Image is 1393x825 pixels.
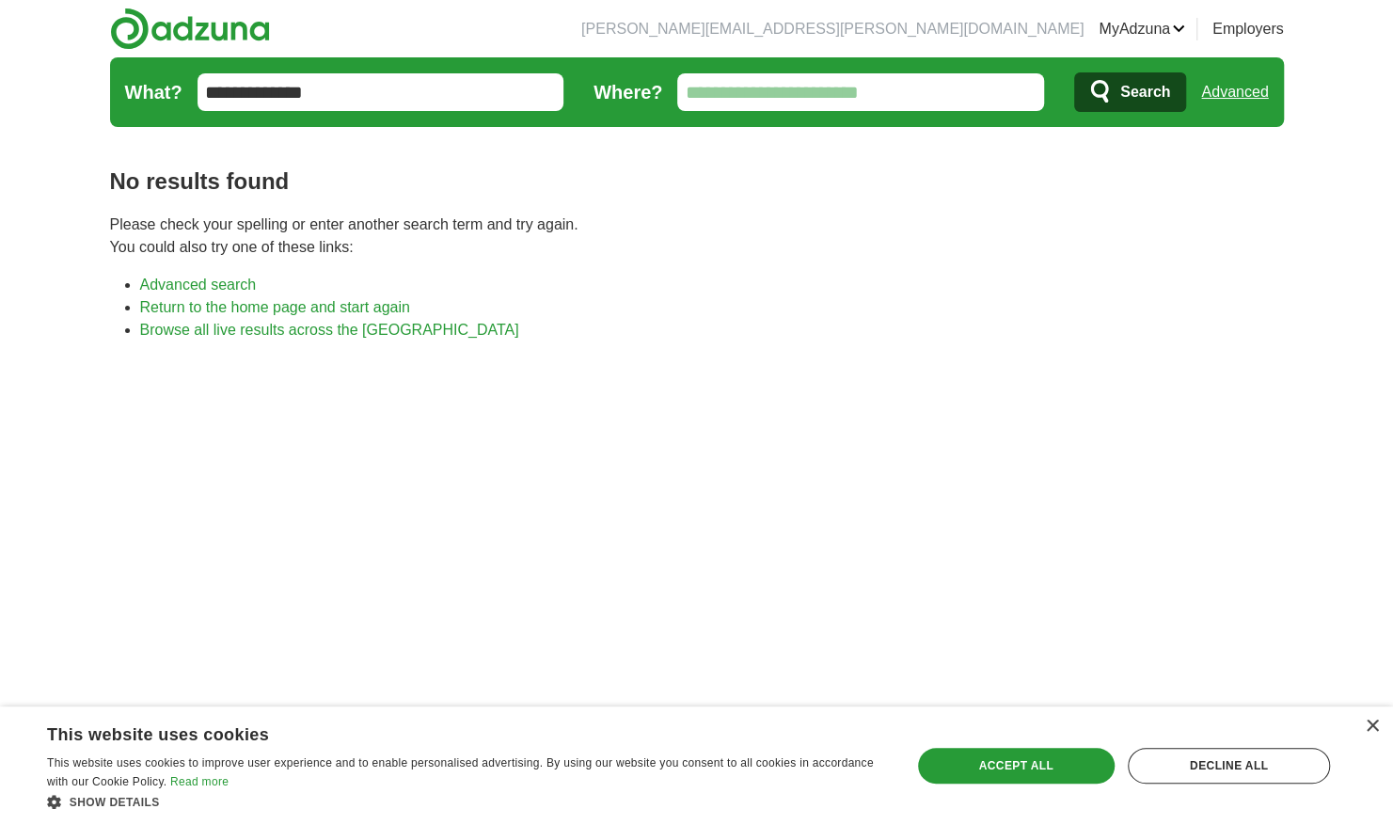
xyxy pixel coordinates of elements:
button: Search [1074,72,1186,112]
a: Browse all live results across the [GEOGRAPHIC_DATA] [140,322,519,338]
label: Where? [594,78,662,106]
span: Search [1120,73,1170,111]
a: Advanced search [140,277,257,293]
span: Show details [70,796,160,809]
a: Return to the home page and start again [140,299,410,315]
div: Close [1365,720,1379,734]
a: Advanced [1201,73,1268,111]
div: Accept all [918,748,1115,784]
div: Decline all [1128,748,1330,784]
li: [PERSON_NAME][EMAIL_ADDRESS][PERSON_NAME][DOMAIN_NAME] [581,18,1084,40]
div: Show details [47,792,885,811]
h1: No results found [110,165,1284,198]
span: This website uses cookies to improve user experience and to enable personalised advertising. By u... [47,756,874,788]
label: What? [125,78,182,106]
p: Please check your spelling or enter another search term and try again. You could also try one of ... [110,214,1284,259]
a: MyAdzuna [1099,18,1185,40]
a: Read more, opens a new window [170,775,229,788]
div: This website uses cookies [47,718,838,746]
img: Adzuna logo [110,8,270,50]
a: Employers [1212,18,1284,40]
